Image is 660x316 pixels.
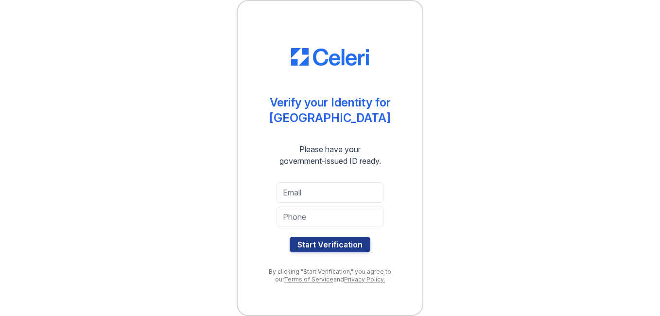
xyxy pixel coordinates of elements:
div: Please have your government-issued ID ready. [262,143,399,167]
input: Email [277,182,383,203]
input: Phone [277,207,383,227]
div: Verify your Identity for [GEOGRAPHIC_DATA] [269,95,391,126]
div: By clicking "Start Verification," you agree to our and [257,268,403,283]
a: Privacy Policy. [344,276,385,283]
img: CE_Logo_Blue-a8612792a0a2168367f1c8372b55b34899dd931a85d93a1a3d3e32e68fde9ad4.png [291,48,369,66]
button: Start Verification [290,237,370,252]
a: Terms of Service [284,276,333,283]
